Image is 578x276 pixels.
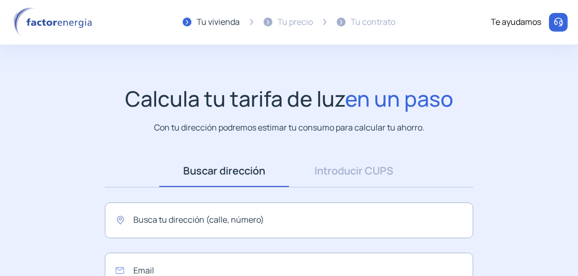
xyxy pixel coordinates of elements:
a: Buscar dirección [159,155,289,187]
div: Tu vivienda [197,16,240,29]
div: Tu precio [278,16,313,29]
p: Con tu dirección podremos estimar tu consumo para calcular tu ahorro. [154,121,424,134]
a: Introducir CUPS [289,155,419,187]
div: Tu contrato [351,16,395,29]
h1: Calcula tu tarifa de luz [125,86,453,111]
img: llamar [553,17,563,27]
span: en un paso [345,84,453,113]
img: logo factor [10,7,99,37]
div: Te ayudamos [491,16,541,29]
